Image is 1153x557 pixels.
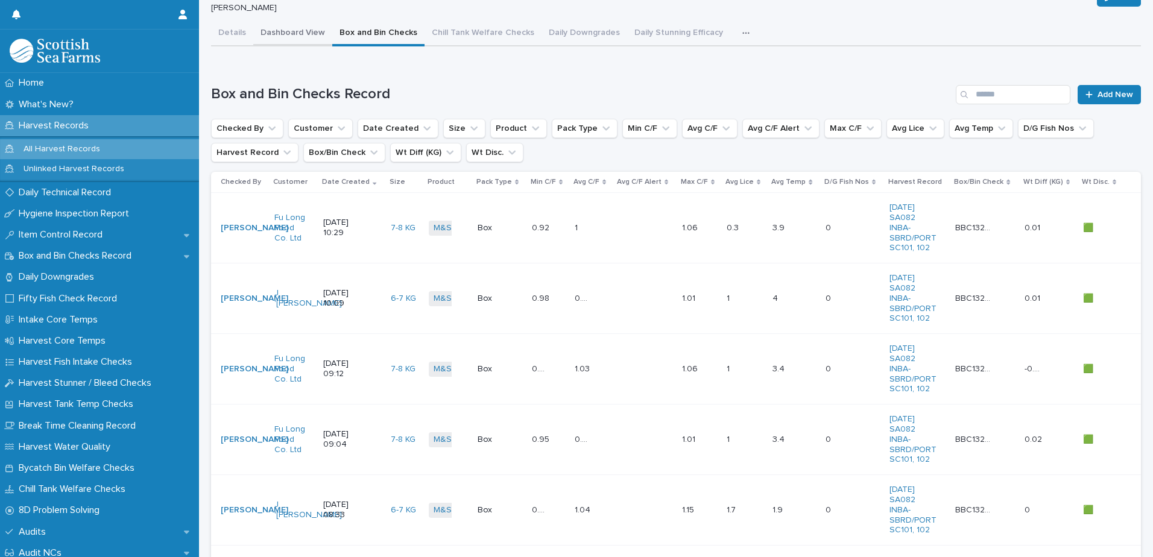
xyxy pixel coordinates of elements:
p: Break Time Cleaning Record [14,420,145,432]
p: 0.99 [532,362,552,374]
a: Add New [1078,85,1141,104]
button: Customer [288,119,353,138]
p: -0.04 [1025,362,1044,374]
p: D/G Fish Nos [824,175,869,189]
p: 1 [727,362,732,374]
p: 0 [826,221,833,233]
p: 0.99 [575,291,595,304]
p: 0.01 [1025,291,1043,304]
p: Home [14,77,54,89]
p: Wt Diff (KG) [1023,175,1063,189]
p: BBC13267 [955,503,993,515]
button: Wt Diff (KG) [390,143,461,162]
img: mMrefqRFQpe26GRNOUkG [10,39,100,63]
button: Dashboard View [253,21,332,46]
p: Harvest Record [888,175,942,189]
p: 🟩 [1083,291,1096,304]
p: 1.01 [682,291,698,304]
p: Customer [273,175,308,189]
p: Box [478,223,513,233]
p: BBC13270 [955,291,993,304]
p: What's New? [14,99,83,110]
p: Avg Lice [725,175,754,189]
a: J '[PERSON_NAME] [274,288,342,309]
p: [DATE] 09:04 [323,429,359,450]
button: Daily Downgrades [542,21,627,46]
p: 0 [826,432,833,445]
a: 6-7 KG [391,505,416,515]
p: Daily Downgrades [14,271,104,283]
p: 0.92 [532,221,552,233]
button: Min C/F [622,119,677,138]
p: Size [390,175,405,189]
a: 7-8 KG [391,364,415,374]
button: Harvest Record [211,143,299,162]
p: Intake Core Temps [14,314,107,326]
span: Add New [1098,90,1133,99]
button: Max C/F [824,119,882,138]
p: Item Control Record [14,229,112,241]
p: Harvest Water Quality [14,441,120,453]
p: 1.06 [682,362,700,374]
p: Box and Bin Checks Record [14,250,141,262]
p: 0.98 [532,291,552,304]
p: 1.04 [575,503,593,515]
a: [PERSON_NAME] [221,294,288,304]
p: 1.01 [682,432,698,445]
p: [DATE] 08:33 [323,500,359,520]
p: Avg C/F Alert [617,175,662,189]
p: 🟩 [1083,362,1096,374]
button: Avg Lice [886,119,944,138]
a: M&S Select [434,223,479,233]
input: Search [956,85,1070,104]
p: [DATE] 09:12 [323,359,359,379]
a: J '[PERSON_NAME] [274,500,342,520]
p: 1 [727,291,732,304]
a: [DATE] SA082 INBA-SBRD/PORT SC101, 102 [889,485,937,535]
a: [PERSON_NAME] [221,364,288,374]
p: 1.03 [575,362,592,374]
p: 1.15 [682,503,697,515]
button: Pack Type [552,119,618,138]
p: All Harvest Records [14,144,110,154]
p: Harvest Core Temps [14,335,115,347]
p: Harvest Records [14,120,98,131]
a: M&S Select [434,364,479,374]
a: M&S Select [434,505,479,515]
p: Min C/F [531,175,556,189]
a: [DATE] SA082 INBA-SBRD/PORT SC101, 102 [889,203,937,253]
p: Bycatch Bin Welfare Checks [14,462,144,474]
p: Product [428,175,455,189]
p: Box/Bin Check [954,175,1003,189]
p: [DATE] 10:29 [323,218,359,238]
p: Box [478,435,513,445]
p: Checked By [221,175,261,189]
p: [DATE] 10:09 [323,288,359,309]
button: Avg Temp [949,119,1013,138]
a: [PERSON_NAME] [221,505,288,515]
tr: [PERSON_NAME] J '[PERSON_NAME] [DATE] 08:336-7 KG M&S Select Box0.940.94 1.041.04 1.151.15 1.71.7... [211,475,1141,546]
a: 7-8 KG [391,435,415,445]
a: [DATE] SA082 INBA-SBRD/PORT SC101, 102 [889,344,937,394]
button: Details [211,21,253,46]
p: 3.4 [772,432,787,445]
p: 1 [575,221,580,233]
p: 0.02 [1025,432,1044,445]
a: [PERSON_NAME] [221,435,288,445]
p: [PERSON_NAME] [211,3,1082,13]
button: Box/Bin Check [303,143,385,162]
p: 0.99 [575,432,595,445]
p: Box [478,505,513,515]
a: M&S Select [434,435,479,445]
h1: Box and Bin Checks Record [211,86,951,103]
p: Hygiene Inspection Report [14,208,139,219]
p: 🟩 [1083,432,1096,445]
button: Avg C/F Alert [742,119,820,138]
a: M&S Select [434,294,479,304]
p: 3.4 [772,362,787,374]
button: Wt Disc. [466,143,523,162]
p: 1.06 [682,221,700,233]
p: Daily Technical Record [14,187,121,198]
p: Date Created [322,175,370,189]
